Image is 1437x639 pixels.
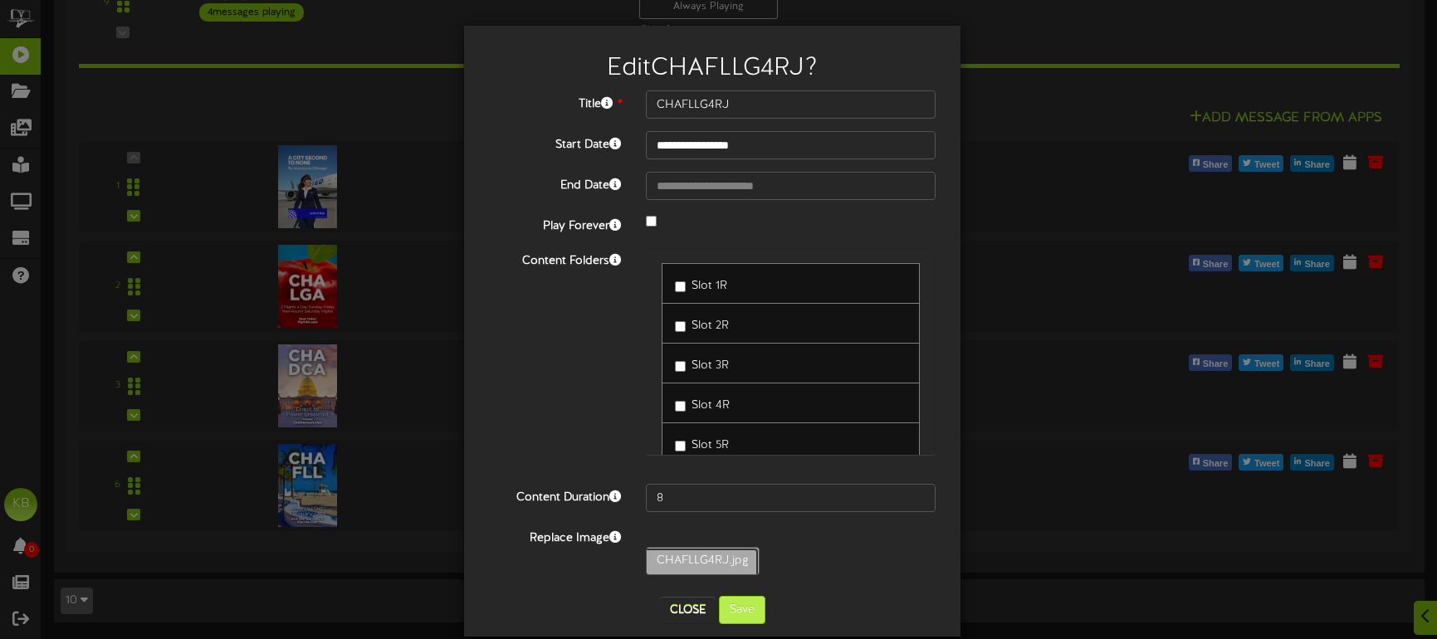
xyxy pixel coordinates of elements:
[692,280,727,292] span: Slot 1R
[646,90,936,119] input: Title
[477,524,633,547] label: Replace Image
[675,441,686,451] input: Slot 5R
[477,90,633,113] label: Title
[692,359,729,372] span: Slot 3R
[477,484,633,506] label: Content Duration
[477,131,633,154] label: Start Date
[660,597,716,623] button: Close
[719,596,765,624] button: Save
[477,212,633,235] label: Play Forever
[675,321,686,332] input: Slot 2R
[675,281,686,292] input: Slot 1R
[489,55,936,82] h2: Edit CHAFLLG4RJ ?
[692,319,729,332] span: Slot 2R
[477,247,633,270] label: Content Folders
[675,401,686,412] input: Slot 4R
[646,484,936,512] input: 15
[692,439,729,451] span: Slot 5R
[675,361,686,372] input: Slot 3R
[477,172,633,194] label: End Date
[692,399,730,412] span: Slot 4R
